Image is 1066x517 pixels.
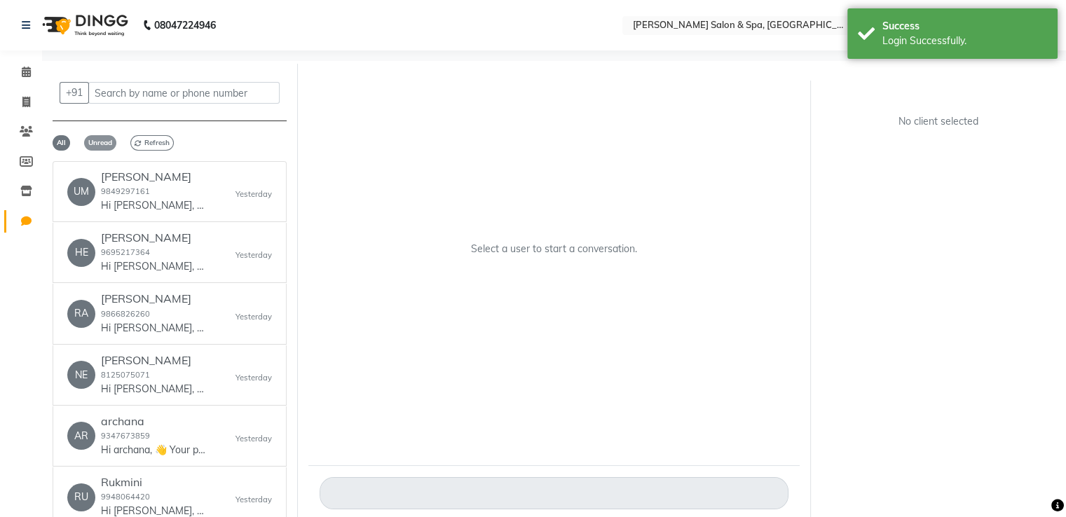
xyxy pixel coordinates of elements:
p: Select a user to start a conversation. [471,242,637,256]
small: 8125075071 [101,370,150,380]
small: 9347673859 [101,431,150,441]
span: Refresh [130,135,174,151]
h6: [PERSON_NAME] [101,292,206,305]
p: Hi [PERSON_NAME], 👋 Your payment at [PERSON_NAME] Salon & Spa is confirmed! 💰 Amount: 160 🧾 Recei... [101,259,206,274]
p: Hi [PERSON_NAME], 👋 Your payment at [PERSON_NAME] Salon & Spa is confirmed! 💰 Amount: 600 🧾 Recei... [101,321,206,336]
small: 9948064420 [101,492,150,502]
button: +91 [60,82,89,104]
div: HE [67,239,95,267]
h6: Rukmini [101,476,206,489]
div: RA [67,300,95,328]
small: 9866826260 [101,309,150,319]
span: Unread [84,135,116,151]
small: Yesterday [235,494,272,506]
h6: [PERSON_NAME] [101,231,206,244]
small: Yesterday [235,188,272,200]
span: All [53,135,70,151]
small: 9695217364 [101,247,150,257]
h6: archana [101,415,206,428]
div: No client selected [855,114,1022,129]
p: Hi [PERSON_NAME], 👋 Your payment at [PERSON_NAME] Salon & Spa is confirmed! 💰 Amount: 100 🧾 Recei... [101,382,206,397]
h6: [PERSON_NAME] [101,354,206,367]
div: RU [67,483,95,511]
h6: [PERSON_NAME] [101,170,206,184]
input: Search by name or phone number [88,82,280,104]
b: 08047224946 [154,6,216,45]
img: logo [36,6,132,45]
div: NE [67,361,95,389]
small: Yesterday [235,433,272,445]
p: Hi [PERSON_NAME], 👋 Your payment at [PERSON_NAME] Salon & Spa is confirmed! 💰 Amount: 100 🧾 Recei... [101,198,206,213]
div: UM [67,178,95,206]
small: Yesterday [235,249,272,261]
div: AR [67,422,95,450]
small: 9849297161 [101,186,150,196]
p: Hi archana, 👋 Your payment at [PERSON_NAME] Salon & Spa is confirmed! 💰 Amount: 50 🧾 Receipt Link... [101,443,206,457]
div: Login Successfully. [882,34,1047,48]
small: Yesterday [235,311,272,323]
small: Yesterday [235,372,272,384]
div: Success [882,19,1047,34]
